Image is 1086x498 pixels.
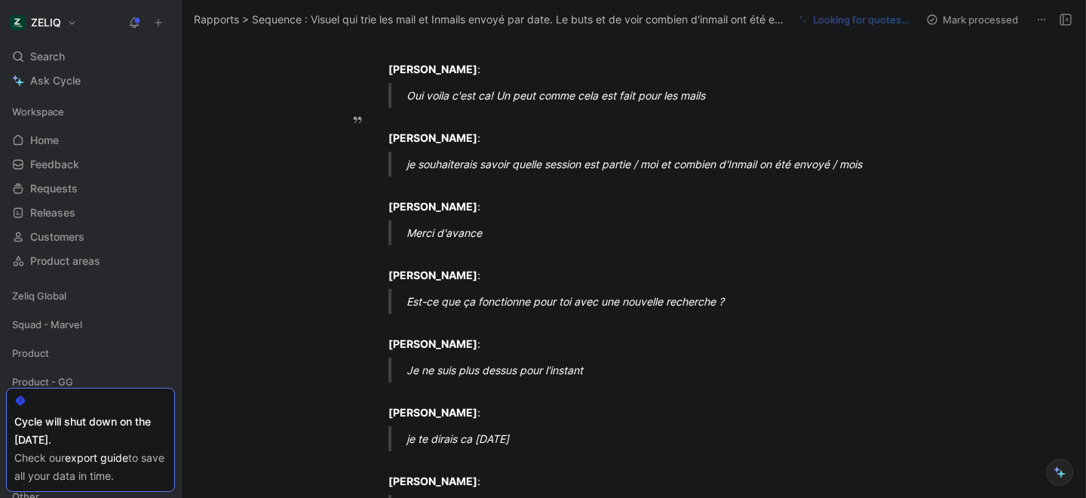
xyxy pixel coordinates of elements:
div: : [388,389,910,420]
span: Search [30,48,65,66]
span: Home [30,133,59,148]
span: Zeliq Global [12,288,66,303]
div: Squad - Marvel [6,313,175,340]
span: Customers [30,229,84,244]
div: Je ne suis plus dessus pour l'instant [406,362,928,378]
a: Home [6,129,175,152]
div: Product [6,342,175,364]
span: Ask Cycle [30,72,81,90]
span: Releases [30,205,75,220]
span: Rapports > Sequence : Visuel qui trie les mail et Inmails envoyé par date. Le buts et de voir com... [194,11,785,29]
div: Check our to save all your data in time. [14,449,167,485]
button: ZELIQZELIQ [6,12,81,33]
div: Oui voila c'est ca! Un peut comme cela est fait pour les mails [406,88,928,103]
div: : [388,114,910,146]
button: Mark processed [919,9,1025,30]
strong: [PERSON_NAME] [388,406,477,419]
strong: [PERSON_NAME] [388,63,477,75]
div: Product - GG [6,370,175,393]
strong: [PERSON_NAME] [388,269,477,281]
span: Product areas [30,254,100,269]
div: Merci d'avance [406,225,928,241]
div: Product [6,342,175,369]
div: : [388,183,910,214]
span: Requests [30,181,78,196]
div: Product - GG [6,370,175,398]
a: Ask Cycle [6,69,175,92]
div: : [388,251,910,283]
a: Product areas [6,250,175,272]
span: Product - GG [12,374,73,389]
strong: [PERSON_NAME] [388,200,477,213]
div: : [388,457,910,489]
span: Workspace [12,104,64,119]
div: Squad - Marvel [6,313,175,336]
div: Zeliq Global [6,284,175,307]
button: Looking for quotes… [791,9,916,30]
strong: [PERSON_NAME] [388,475,477,487]
span: Product [12,346,49,361]
div: je souhaiterais savoir quelle session est partie / moi et combien d'Inmail on été envoyé / mois [406,156,928,172]
h1: ZELIQ [31,16,61,29]
img: ZELIQ [10,15,25,30]
div: : [388,320,910,352]
div: Zeliq Global [6,284,175,312]
a: Requests [6,177,175,200]
div: je te dirais ca [DATE] [406,431,928,447]
a: Feedback [6,153,175,176]
a: Releases [6,201,175,224]
div: Workspace [6,100,175,123]
span: Feedback [30,157,79,172]
div: : [388,45,910,77]
a: Customers [6,226,175,248]
strong: [PERSON_NAME] [388,337,477,350]
div: Search [6,45,175,68]
div: Est-ce que ça fonctionne pour toi avec une nouvelle recherche ? [406,294,928,309]
a: export guide [65,451,128,464]
div: Cycle will shut down on the [DATE]. [14,413,167,449]
strong: [PERSON_NAME] [388,131,477,144]
span: Squad - Marvel [12,317,82,332]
